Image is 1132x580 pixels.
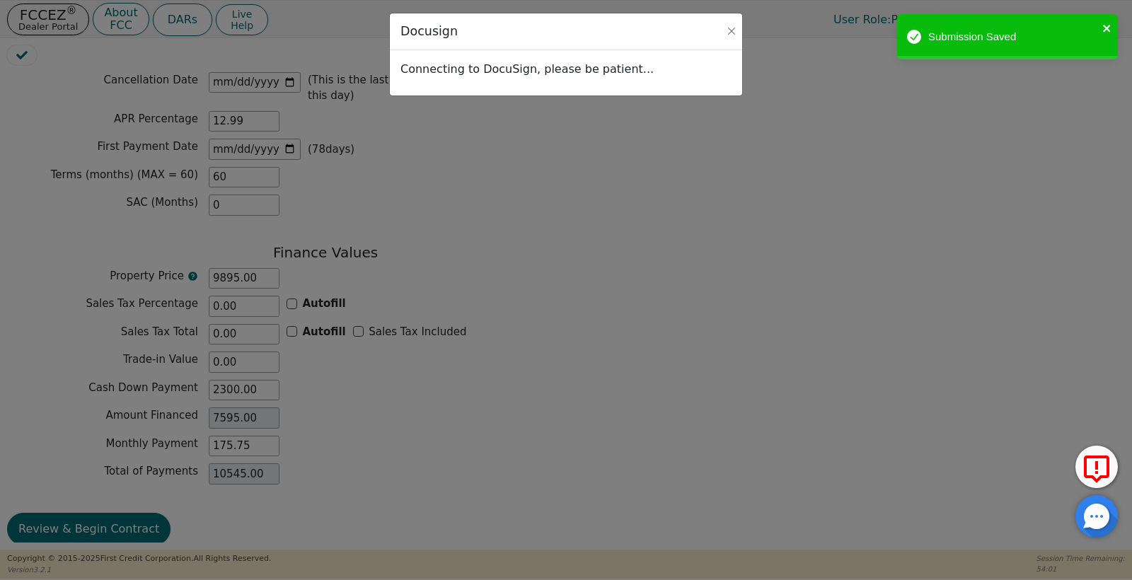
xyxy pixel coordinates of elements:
button: close [1102,20,1112,36]
button: Close [724,24,739,38]
h3: Docusign [400,24,458,39]
div: Submission Saved [928,29,1098,45]
p: Connecting to DocuSign, please be patient... [400,61,732,78]
button: Report Error to FCC [1075,446,1118,488]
